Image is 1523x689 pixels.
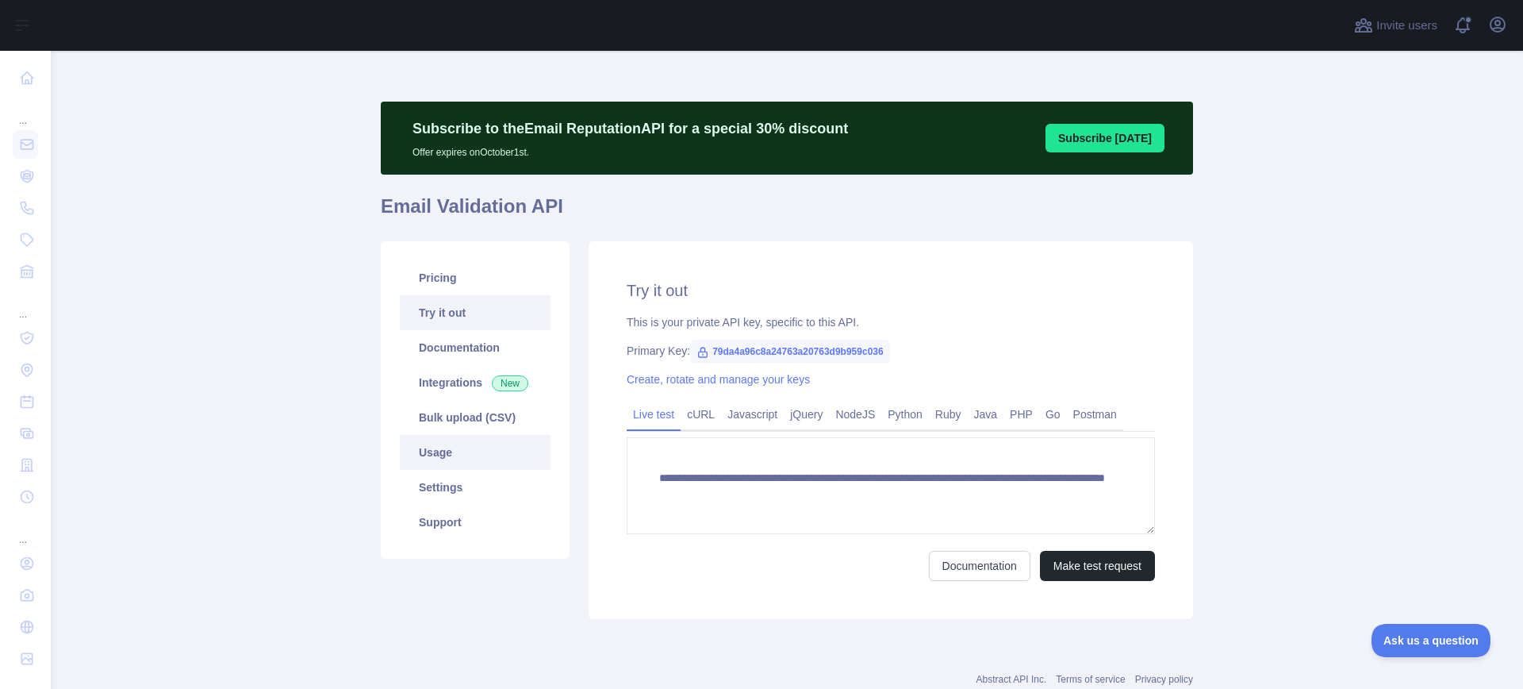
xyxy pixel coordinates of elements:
div: ... [13,95,38,127]
a: Try it out [400,295,551,330]
a: Pricing [400,260,551,295]
a: Create, rotate and manage your keys [627,373,810,386]
a: Go [1039,402,1067,427]
button: Subscribe [DATE] [1045,124,1164,152]
a: Integrations New [400,365,551,400]
a: Abstract API Inc. [976,674,1047,685]
a: NodeJS [829,402,881,427]
a: Java [968,402,1004,427]
div: This is your private API key, specific to this API. [627,314,1155,330]
a: Bulk upload (CSV) [400,400,551,435]
a: Javascript [721,402,784,427]
h2: Try it out [627,279,1155,302]
div: ... [13,289,38,321]
a: Privacy policy [1135,674,1193,685]
a: Documentation [400,330,551,365]
iframe: Toggle Customer Support [1371,624,1491,657]
a: jQuery [784,402,829,427]
a: PHP [1003,402,1039,427]
a: Documentation [929,551,1030,581]
a: Ruby [929,402,968,427]
a: Settings [400,470,551,505]
p: Subscribe to the Email Reputation API for a special 30 % discount [412,117,848,140]
a: Usage [400,435,551,470]
span: 79da4a96c8a24763a20763d9b959c036 [690,340,890,364]
span: New [492,375,528,391]
a: cURL [681,402,721,427]
a: Postman [1067,402,1123,427]
a: Terms of service [1056,674,1125,685]
a: Python [881,402,929,427]
div: ... [13,514,38,546]
p: Offer expires on October 1st. [412,140,848,159]
div: Primary Key: [627,343,1155,359]
button: Invite users [1351,13,1441,38]
a: Live test [627,402,681,427]
button: Make test request [1040,551,1155,581]
a: Support [400,505,551,540]
h1: Email Validation API [381,194,1193,232]
span: Invite users [1376,17,1437,35]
